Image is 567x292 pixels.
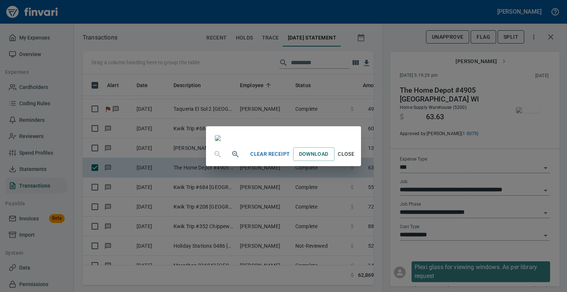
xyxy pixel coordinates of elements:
[334,147,358,161] button: Close
[337,150,355,159] span: Close
[250,150,290,159] span: Clear Receipt
[299,150,329,159] span: Download
[215,135,221,141] img: receipts%2Fmarketjohnson%2F2025-09-24%2F6PTAbhQVEahxWQKWGCbV8hebVOC2__rCYx8p70IsHg852zLeS9.jpg
[247,147,293,161] button: Clear Receipt
[293,147,334,161] a: Download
